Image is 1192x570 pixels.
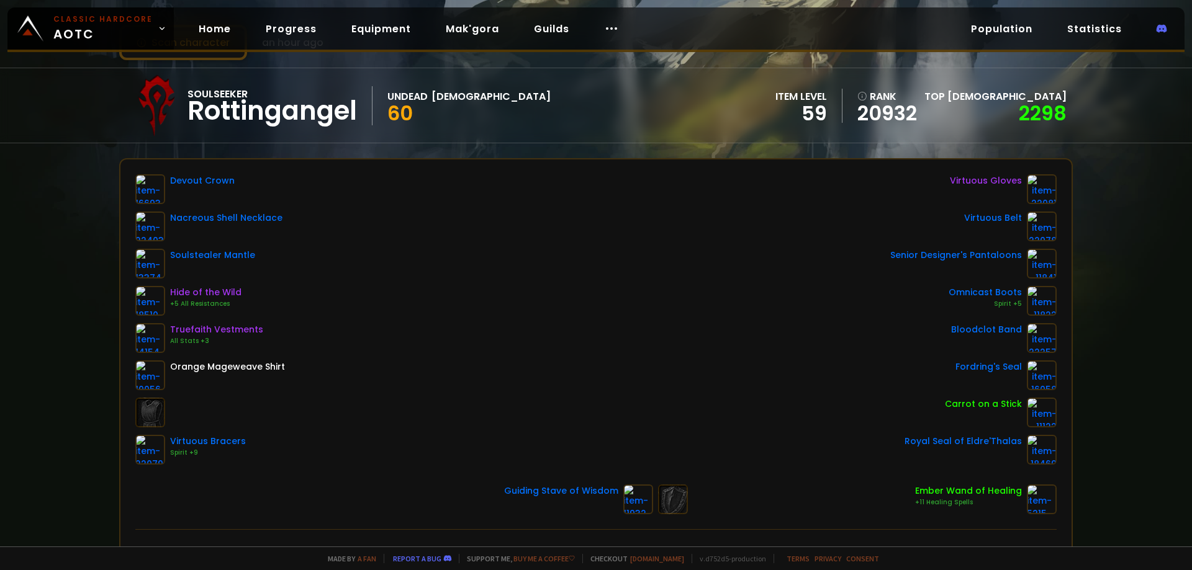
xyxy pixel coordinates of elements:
[135,212,165,241] img: item-22403
[170,336,263,346] div: All Stats +3
[135,435,165,465] img: item-22079
[799,545,811,560] div: 27
[504,484,618,497] div: Guiding Stave of Wisdom
[135,174,165,204] img: item-16693
[1027,484,1057,514] img: item-5215
[513,554,575,563] a: Buy me a coffee
[170,249,255,262] div: Soulstealer Mantle
[341,16,421,42] a: Equipment
[1027,398,1057,427] img: item-11122
[924,89,1067,104] div: Top
[915,497,1022,507] div: +11 Healing Spells
[381,545,423,560] div: Stamina
[1057,16,1132,42] a: Statistics
[1027,212,1057,241] img: item-22078
[387,99,413,127] span: 60
[187,102,357,120] div: Rottingangel
[170,448,246,458] div: Spirit +9
[150,545,183,560] div: Health
[320,554,376,563] span: Made by
[775,89,827,104] div: item level
[187,86,357,102] div: Soulseeker
[582,554,684,563] span: Checkout
[955,360,1022,373] div: Fordring's Seal
[358,554,376,563] a: a fan
[170,435,246,448] div: Virtuous Bracers
[815,554,841,563] a: Privacy
[945,398,1022,411] div: Carrot on a Stick
[964,212,1022,225] div: Virtuous Belt
[846,554,879,563] a: Consent
[53,14,153,43] span: AOTC
[170,174,235,187] div: Devout Crown
[890,249,1022,262] div: Senior Designer's Pantaloons
[135,286,165,316] img: item-18510
[915,484,1022,497] div: Ember Wand of Healing
[170,323,263,336] div: Truefaith Vestments
[775,104,827,123] div: 59
[135,323,165,353] img: item-14154
[459,554,575,563] span: Support me,
[857,104,917,123] a: 20932
[630,554,684,563] a: [DOMAIN_NAME]
[170,212,282,225] div: Nacreous Shell Necklace
[436,16,509,42] a: Mak'gora
[387,89,428,104] div: Undead
[787,554,810,563] a: Terms
[170,299,242,309] div: +5 All Resistances
[692,554,766,563] span: v. d752d5 - production
[1027,323,1057,353] img: item-22257
[189,16,241,42] a: Home
[951,323,1022,336] div: Bloodclot Band
[1027,249,1057,278] img: item-11841
[611,545,678,560] div: Attack Power
[947,89,1067,104] span: [DEMOGRAPHIC_DATA]
[170,360,285,373] div: Orange Mageweave Shirt
[7,7,174,50] a: Classic HardcoreAOTC
[135,249,165,278] img: item-13374
[949,299,1022,309] div: Spirit +5
[326,545,351,560] div: 2897
[393,554,441,563] a: Report a bug
[949,286,1022,299] div: Omnicast Boots
[431,89,551,104] div: [DEMOGRAPHIC_DATA]
[857,89,917,104] div: rank
[1027,174,1057,204] img: item-22081
[1019,99,1067,127] a: 2298
[135,360,165,390] img: item-10056
[170,286,242,299] div: Hide of the Wild
[1027,360,1057,390] img: item-16058
[961,16,1042,42] a: Population
[950,174,1022,187] div: Virtuous Gloves
[53,14,153,25] small: Classic Hardcore
[1023,545,1042,560] div: 634
[841,545,872,560] div: Armor
[905,435,1022,448] div: Royal Seal of Eldre'Thalas
[1027,435,1057,465] img: item-18469
[1027,286,1057,316] img: item-11822
[524,16,579,42] a: Guilds
[256,16,327,42] a: Progress
[623,484,653,514] img: item-11932
[566,545,581,560] div: 168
